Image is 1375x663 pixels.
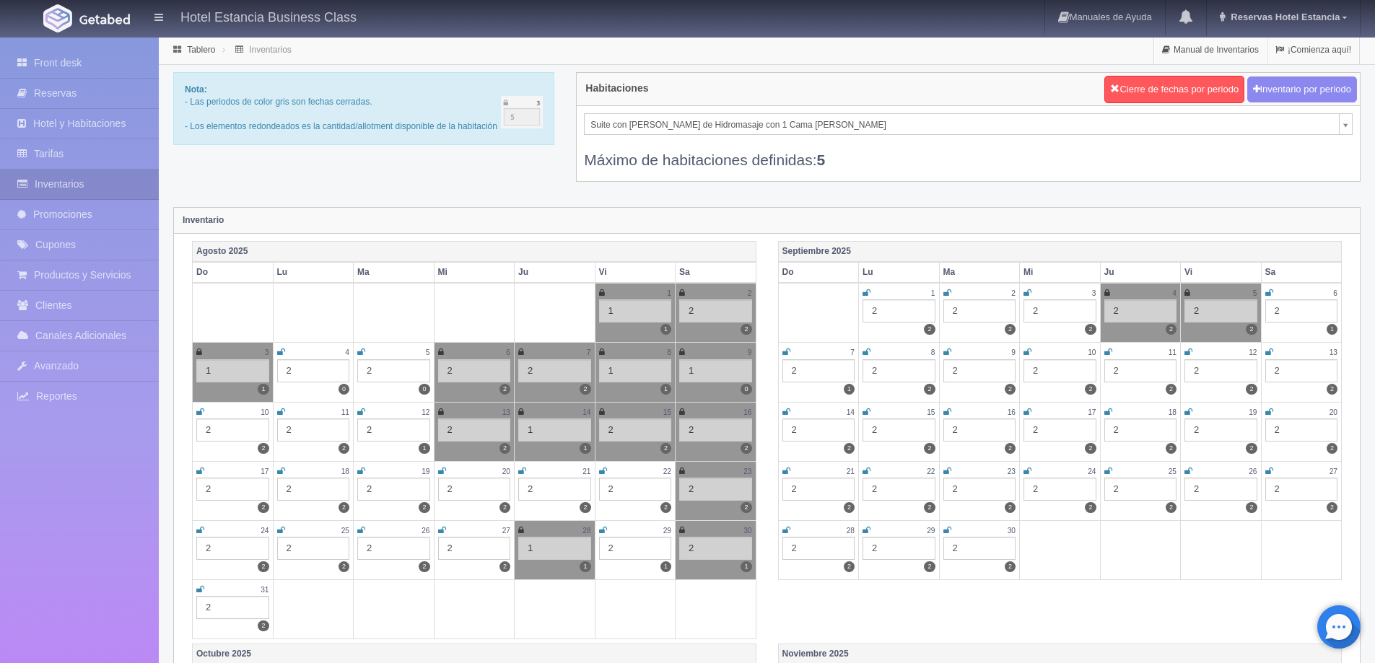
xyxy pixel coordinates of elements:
[679,537,752,560] div: 2
[1184,478,1257,501] div: 2
[599,359,672,382] div: 1
[844,502,855,513] label: 2
[580,384,590,395] label: 2
[1011,289,1016,297] small: 2
[1166,384,1177,395] label: 2
[1166,502,1177,513] label: 2
[1088,467,1096,475] small: 24
[580,502,590,513] label: 2
[1166,443,1177,454] label: 2
[1330,467,1337,475] small: 27
[1265,359,1338,382] div: 2
[931,348,935,356] small: 8
[1020,262,1101,283] th: Mi
[580,561,590,572] label: 1
[1184,418,1257,442] div: 2
[585,83,648,94] h4: Habitaciones
[1330,408,1337,416] small: 20
[943,418,1016,442] div: 2
[1265,478,1338,501] div: 2
[741,502,751,513] label: 2
[1023,299,1096,322] div: 2
[419,443,429,454] label: 1
[1184,299,1257,322] div: 2
[339,443,349,454] label: 2
[1265,418,1338,442] div: 2
[1172,289,1177,297] small: 4
[584,135,1353,170] div: Máximo de habitaciones definidas:
[748,348,752,356] small: 9
[778,241,1342,262] th: Septiembre 2025
[595,262,676,283] th: Vi
[1249,348,1257,356] small: 12
[501,96,544,128] img: cutoff.png
[741,384,751,395] label: 0
[1104,418,1177,442] div: 2
[277,418,350,442] div: 2
[1005,502,1016,513] label: 2
[1008,467,1016,475] small: 23
[778,262,859,283] th: Do
[1085,324,1096,335] label: 2
[863,537,935,560] div: 2
[741,443,751,454] label: 2
[426,348,430,356] small: 5
[1005,561,1016,572] label: 2
[438,418,511,442] div: 2
[743,467,751,475] small: 23
[173,72,554,145] div: - Las periodos de color gris son fechas cerradas. - Los elementos redondeados es la cantidad/allo...
[863,418,935,442] div: 2
[943,537,1016,560] div: 2
[341,467,349,475] small: 18
[927,408,935,416] small: 15
[663,527,671,535] small: 29
[183,215,224,225] strong: Inventario
[863,359,935,382] div: 2
[590,114,1333,136] span: Suite con [PERSON_NAME] de Hidromasaje con 1 Cama [PERSON_NAME]
[185,84,207,95] b: Nota:
[339,561,349,572] label: 2
[743,527,751,535] small: 30
[196,359,269,382] div: 1
[258,443,269,454] label: 2
[193,241,756,262] th: Agosto 2025
[1265,299,1338,322] div: 2
[1154,36,1267,64] a: Manual de Inventarios
[863,299,935,322] div: 2
[422,467,429,475] small: 19
[584,113,1353,135] a: Suite con [PERSON_NAME] de Hidromasaje con 1 Cama [PERSON_NAME]
[43,4,72,32] img: Getabed
[419,384,429,395] label: 0
[599,418,672,442] div: 2
[261,586,269,594] small: 31
[1023,359,1096,382] div: 2
[1104,478,1177,501] div: 2
[927,467,935,475] small: 22
[196,418,269,442] div: 2
[582,467,590,475] small: 21
[1249,467,1257,475] small: 26
[663,408,671,416] small: 15
[679,478,752,501] div: 2
[341,527,349,535] small: 25
[1088,348,1096,356] small: 10
[782,537,855,560] div: 2
[943,299,1016,322] div: 2
[1327,502,1337,513] label: 2
[1253,289,1257,297] small: 5
[1169,467,1177,475] small: 25
[1333,289,1337,297] small: 6
[339,384,349,395] label: 0
[939,262,1020,283] th: Ma
[1249,408,1257,416] small: 19
[518,537,591,560] div: 1
[782,478,855,501] div: 2
[187,45,215,55] a: Tablero
[354,262,435,283] th: Ma
[258,561,269,572] label: 2
[1085,502,1096,513] label: 2
[515,262,595,283] th: Ju
[339,502,349,513] label: 2
[844,561,855,572] label: 2
[438,359,511,382] div: 2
